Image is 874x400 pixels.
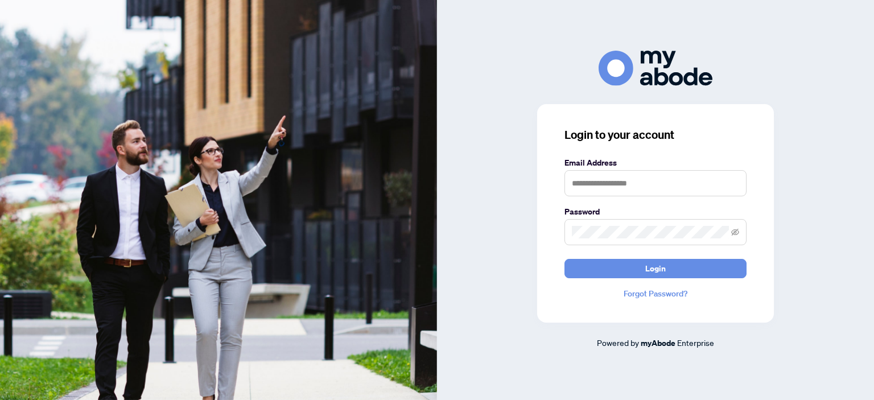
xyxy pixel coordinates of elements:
[564,127,747,143] h3: Login to your account
[564,205,747,218] label: Password
[564,156,747,169] label: Email Address
[597,337,639,348] span: Powered by
[645,259,666,278] span: Login
[564,287,747,300] a: Forgot Password?
[731,228,739,236] span: eye-invisible
[677,337,714,348] span: Enterprise
[564,259,747,278] button: Login
[599,51,712,85] img: ma-logo
[641,337,675,349] a: myAbode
